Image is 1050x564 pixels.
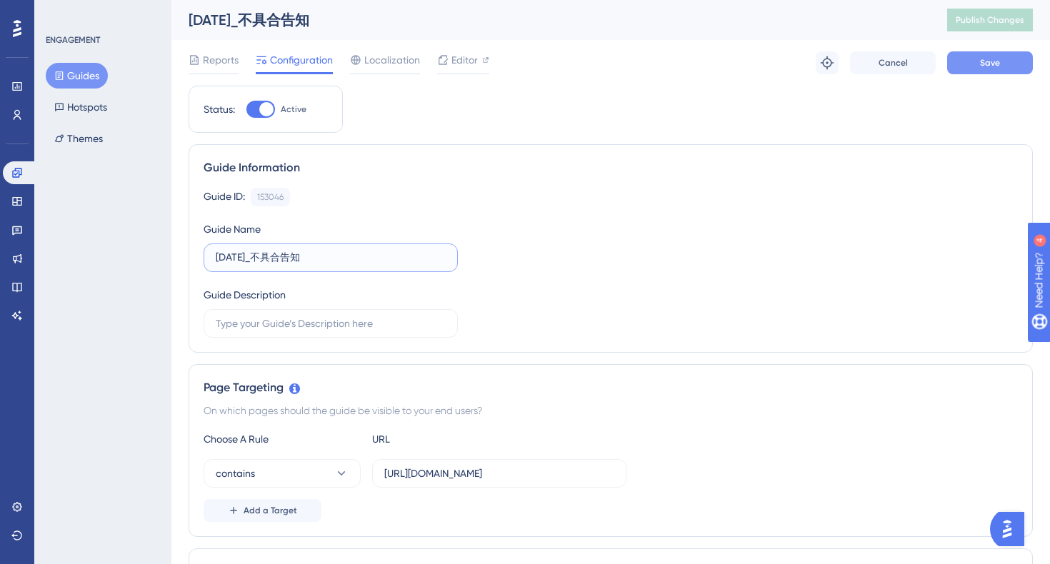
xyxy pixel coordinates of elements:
input: Type your Guide’s Description here [216,316,446,331]
span: Publish Changes [956,14,1024,26]
button: contains [204,459,361,488]
div: Guide ID: [204,188,245,206]
button: Guides [46,63,108,89]
div: Choose A Rule [204,430,361,448]
span: Cancel [879,57,908,69]
div: URL [372,430,529,448]
div: Status: [204,101,235,118]
input: Type your Guide’s Name here [216,250,446,266]
div: Guide Name [204,221,261,238]
span: Reports [203,51,239,69]
span: Need Help? [34,4,89,21]
input: yourwebsite.com/path [384,465,614,481]
span: Localization [364,51,420,69]
button: Cancel [850,51,936,74]
div: On which pages should the guide be visible to your end users? [204,402,1018,419]
button: Save [947,51,1033,74]
span: Save [980,57,1000,69]
button: Themes [46,126,111,151]
div: ENGAGEMENT [46,34,100,46]
iframe: UserGuiding AI Assistant Launcher [990,508,1033,550]
button: Publish Changes [947,9,1033,31]
div: 153046 [257,191,284,203]
span: Add a Target [244,505,297,516]
div: 4 [99,7,104,19]
button: Hotspots [46,94,116,120]
span: Active [281,104,306,115]
span: contains [216,465,255,482]
div: Page Targeting [204,379,1018,396]
div: Guide Description [204,286,286,303]
span: Configuration [270,51,333,69]
div: [DATE]_不具合告知 [189,10,911,30]
button: Add a Target [204,499,321,522]
div: Guide Information [204,159,1018,176]
span: Editor [451,51,478,69]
